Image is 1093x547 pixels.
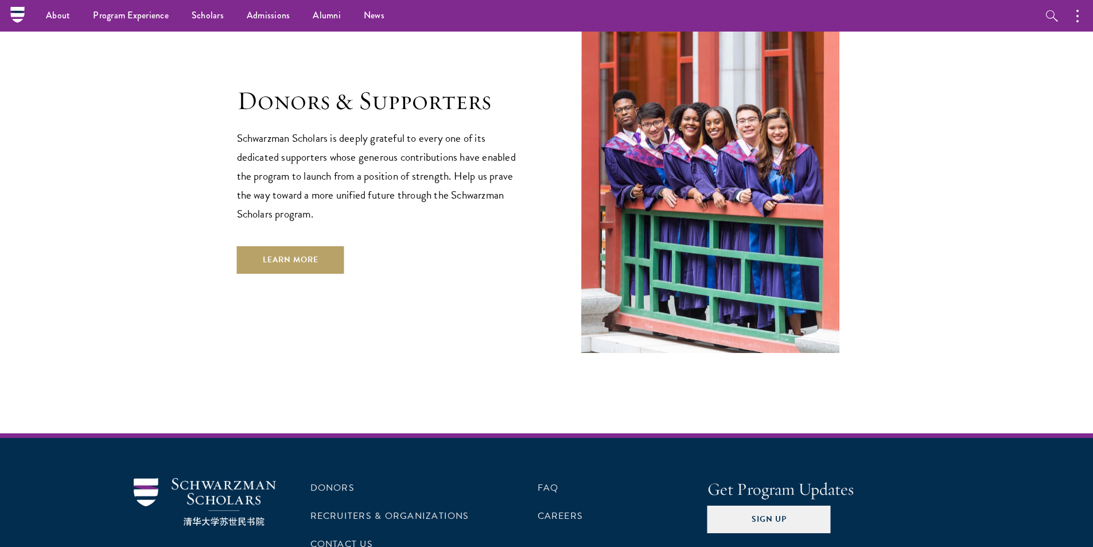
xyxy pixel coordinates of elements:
h1: Donors & Supporters [237,85,524,117]
a: Donors [310,481,355,495]
a: FAQ [538,481,559,495]
a: Careers [538,509,584,523]
p: Schwarzman Scholars is deeply grateful to every one of its dedicated supporters whose generous co... [237,129,524,223]
a: Learn More [237,246,344,274]
img: Schwarzman Scholars [134,478,276,526]
h4: Get Program Updates [707,478,960,501]
a: Recruiters & Organizations [310,509,469,523]
button: Sign Up [707,506,831,533]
